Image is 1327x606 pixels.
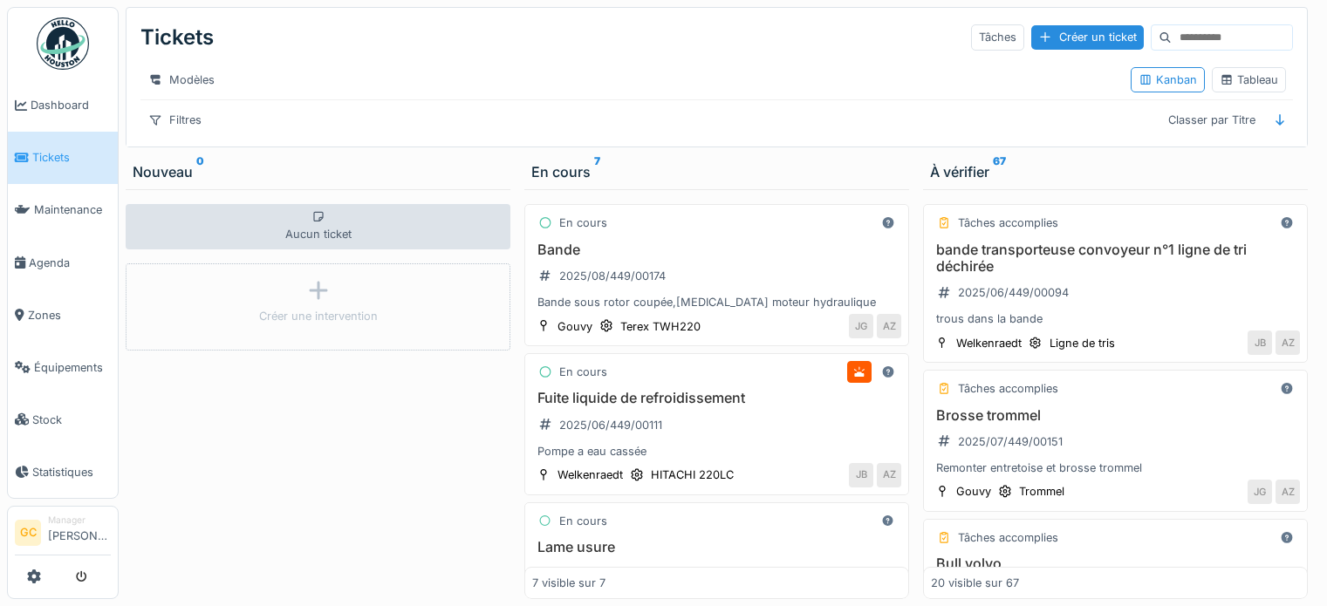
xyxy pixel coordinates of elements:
[532,294,901,310] div: Bande sous rotor coupée,[MEDICAL_DATA] moteur hydraulique
[1276,480,1300,504] div: AZ
[532,390,901,406] h3: Fuite liquide de refroidissement
[877,314,901,338] div: AZ
[958,380,1058,397] div: Tâches accomplies
[559,364,607,380] div: En cours
[140,107,209,133] div: Filtres
[532,242,901,258] h3: Bande
[1276,330,1300,355] div: AZ
[620,318,701,335] div: Terex TWH220
[971,24,1024,50] div: Tâches
[29,255,111,271] span: Agenda
[958,214,1058,231] div: Tâches accomplies
[531,161,902,182] div: En cours
[1031,25,1144,49] div: Créer un ticket
[32,412,111,428] span: Stock
[1248,330,1272,355] div: JB
[15,514,111,555] a: GC Manager[PERSON_NAME]
[532,443,901,460] div: Pompe a eau cassée
[993,161,1006,182] sup: 67
[8,289,118,341] a: Zones
[559,214,607,231] div: En cours
[8,184,118,236] a: Maintenance
[31,97,111,113] span: Dashboard
[1050,335,1115,351] div: Ligne de tris
[1220,71,1278,88] div: Tableau
[126,204,510,249] div: Aucun ticket
[958,284,1069,301] div: 2025/06/449/00094
[930,161,1301,182] div: À vérifier
[559,417,662,433] div: 2025/06/449/00111
[48,514,111,551] li: [PERSON_NAME]
[133,161,503,182] div: Nouveau
[48,514,111,527] div: Manager
[140,67,222,92] div: Modèles
[931,310,1300,327] div: trous dans la bande
[931,407,1300,424] h3: Brosse trommel
[259,308,378,324] div: Créer une intervention
[1139,71,1197,88] div: Kanban
[34,359,111,376] span: Équipements
[931,242,1300,275] h3: bande transporteuse convoyeur n°1 ligne de tri déchirée
[32,149,111,166] span: Tickets
[8,341,118,393] a: Équipements
[559,565,667,582] div: 2025/07/449/00166
[1019,483,1064,500] div: Trommel
[931,575,1019,591] div: 20 visible sur 67
[594,161,600,182] sup: 7
[956,335,1022,351] div: Welkenraedt
[15,520,41,546] li: GC
[651,466,734,483] div: HITACHI 220LC
[557,466,623,483] div: Welkenraedt
[877,463,901,487] div: AZ
[532,539,901,555] h3: Lame usure
[1248,480,1272,504] div: JG
[8,132,118,184] a: Tickets
[557,318,592,335] div: Gouvy
[196,161,204,182] sup: 0
[8,79,118,132] a: Dashboard
[956,483,991,500] div: Gouvy
[559,513,607,529] div: En cours
[34,201,111,218] span: Maintenance
[931,555,1300,572] h3: Bull volvo
[37,17,89,70] img: Badge_color-CXgf-gQk.svg
[931,460,1300,476] div: Remonter entretoise et brosse trommel
[559,268,666,284] div: 2025/08/449/00174
[532,575,605,591] div: 7 visible sur 7
[849,463,873,487] div: JB
[958,433,1063,450] div: 2025/07/449/00151
[8,446,118,498] a: Statistiques
[28,307,111,323] span: Zones
[140,15,214,60] div: Tickets
[8,236,118,289] a: Agenda
[8,393,118,446] a: Stock
[958,529,1058,546] div: Tâches accomplies
[849,314,873,338] div: JG
[1160,107,1263,133] div: Classer par Titre
[32,464,111,480] span: Statistiques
